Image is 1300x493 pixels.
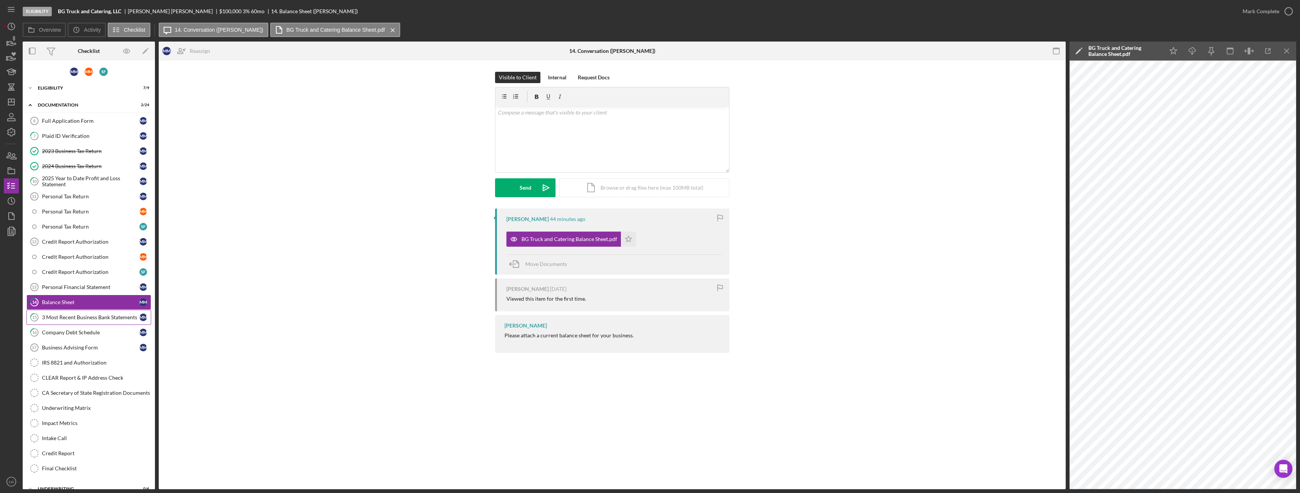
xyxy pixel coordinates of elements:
div: S F [139,223,147,230]
div: Personal Financial Statement [42,284,139,290]
div: Credit Report [42,450,151,456]
button: MMReassign [159,43,218,59]
tspan: 13 [32,285,36,289]
a: 7Plaid ID VerificationMM [26,128,151,144]
button: Activity [68,23,105,37]
div: Personal Tax Return [42,209,139,215]
tspan: 7 [33,133,36,138]
tspan: 16 [32,330,37,335]
div: [PERSON_NAME] [506,286,549,292]
button: 14. Conversation ([PERSON_NAME]) [159,23,268,37]
div: Reassign [190,43,210,59]
a: 16Company Debt ScheduleMM [26,325,151,340]
div: IRS 8821 and Authorization [42,360,151,366]
b: BG Truck and Catering, LLC [58,8,121,14]
div: Please attach a current balance sheet for your business. [505,332,634,338]
span: $100,000 [219,8,241,14]
div: Eligibility [23,7,52,16]
div: 3 % [243,8,250,14]
div: 14. Balance Sheet ([PERSON_NAME]) [271,8,358,14]
div: M M [139,162,147,170]
label: BG Truck and Catering Balance Sheet.pdf [286,27,385,33]
div: M M [139,344,147,351]
button: Move Documents [506,255,574,274]
a: 6Full Application FormMM [26,113,151,128]
a: Final Checklist [26,461,151,476]
div: Checklist [78,48,100,54]
tspan: 15 [32,315,37,320]
button: Checklist [108,23,150,37]
a: Personal Tax ReturnMM [26,204,151,219]
a: 102025 Year to Date Profit and Loss StatementMM [26,174,151,189]
div: Balance Sheet [42,299,139,305]
a: 13Personal Financial StatementMM [26,280,151,295]
div: Request Docs [578,72,610,83]
a: 153 Most Recent Business Bank StatementsMM [26,310,151,325]
div: Full Application Form [42,118,139,124]
label: Overview [39,27,61,33]
button: BG Truck and Catering Balance Sheet.pdf [506,232,636,247]
div: Underwriting Matrix [42,405,151,411]
button: Send [495,178,556,197]
time: 2025-10-03 00:08 [550,216,585,222]
div: 2025 Year to Date Profit and Loss Statement [42,175,139,187]
div: Eligibility [38,86,130,90]
div: M M [139,178,147,185]
div: M M [139,238,147,246]
div: M M [139,208,147,215]
a: 11Personal Tax ReturnMM [26,189,151,204]
button: Overview [23,23,66,37]
button: Internal [544,72,570,83]
div: Credit Report Authorization [42,269,139,275]
tspan: 17 [32,345,36,350]
div: M M [139,147,147,155]
div: Documentation [38,103,130,107]
div: M M [139,314,147,321]
div: Company Debt Schedule [42,329,139,335]
div: M M [139,329,147,336]
div: M M [162,47,171,55]
div: BG Truck and Catering Balance Sheet.pdf [522,236,617,242]
div: Credit Report Authorization [42,239,139,245]
div: 2023 Business Tax Return [42,148,139,154]
a: IRS 8821 and Authorization [26,355,151,370]
a: Credit Report AuthorizationMM [26,249,151,264]
div: 14. Conversation ([PERSON_NAME]) [569,48,655,54]
tspan: 10 [32,179,37,184]
a: 2024 Business Tax ReturnMM [26,159,151,174]
button: LW [4,474,19,489]
div: Underwriting [38,487,130,491]
a: Credit Report [26,446,151,461]
div: Plaid ID Verification [42,133,139,139]
div: 2 / 24 [136,103,149,107]
a: CLEAR Report & IP Address Check [26,370,151,385]
label: Activity [84,27,101,33]
div: Open Intercom Messenger [1274,460,1292,478]
div: M M [139,283,147,291]
div: S F [99,68,108,76]
a: 14Balance SheetMM [26,295,151,310]
div: S F [139,268,147,276]
tspan: 6 [33,119,36,123]
div: 3 Most Recent Business Bank Statements [42,314,139,320]
span: Move Documents [525,261,567,267]
div: Credit Report Authorization [42,254,139,260]
a: Personal Tax ReturnSF [26,219,151,234]
div: M M [139,117,147,125]
div: [PERSON_NAME] [PERSON_NAME] [128,8,219,14]
a: CA Secretary of State Registration Documents [26,385,151,400]
div: 60 mo [251,8,265,14]
div: Final Checklist [42,465,151,471]
div: Intake Call [42,435,151,441]
a: Intake Call [26,431,151,446]
div: 0 / 6 [136,487,149,491]
div: CA Secretary of State Registration Documents [42,390,151,396]
div: 2024 Business Tax Return [42,163,139,169]
button: Mark Complete [1235,4,1296,19]
div: Visible to Client [499,72,537,83]
div: Personal Tax Return [42,224,139,230]
div: [PERSON_NAME] [506,216,549,222]
div: BG Truck and Catering Balance Sheet.pdf [1088,45,1160,57]
div: CLEAR Report & IP Address Check [42,375,151,381]
label: Checklist [124,27,145,33]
